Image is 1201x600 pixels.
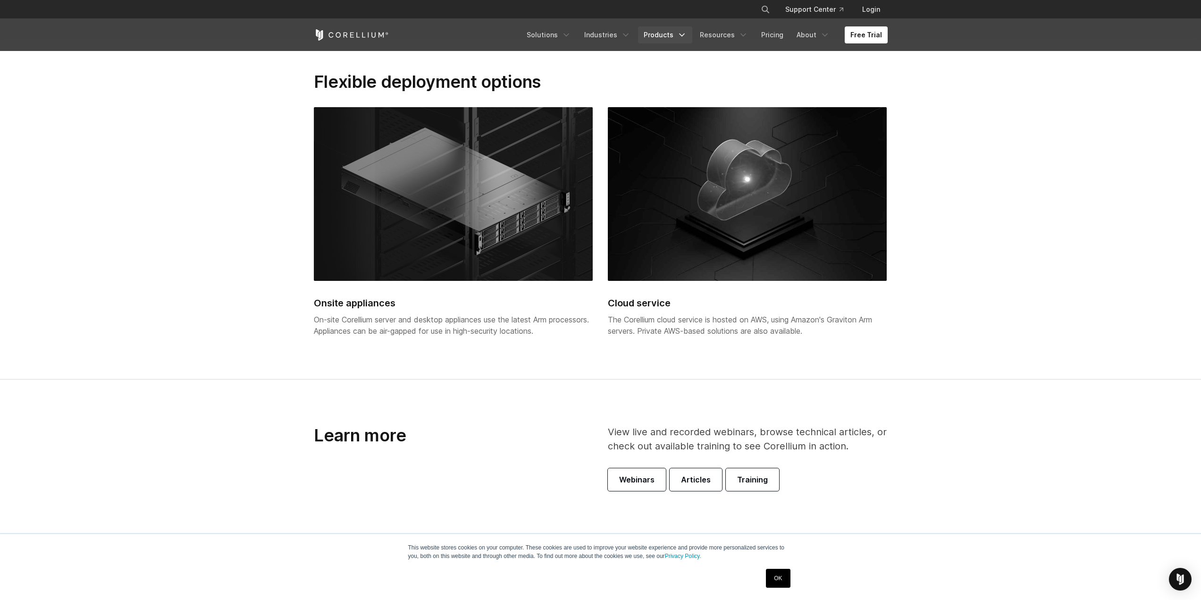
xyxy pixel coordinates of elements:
[681,474,711,485] span: Articles
[314,315,589,336] span: On-site Corellium server and desktop appliances use the latest Arm processors. Appliances can be ...
[521,26,888,43] div: Navigation Menu
[855,1,888,18] a: Login
[638,26,692,43] a: Products
[749,1,888,18] div: Navigation Menu
[314,296,593,310] h2: Onsite appliances
[778,1,851,18] a: Support Center
[608,426,887,452] span: View live and recorded webinars, browse technical articles, or check out available training to se...
[521,26,577,43] a: Solutions
[314,425,555,446] h3: Learn more
[737,474,768,485] span: Training
[766,569,790,588] a: OK
[665,553,701,559] a: Privacy Policy.
[726,468,779,491] a: Training
[314,107,593,281] img: On-site Corellium server and desktop appliances use the latest Arm processors
[608,315,872,336] span: The Corellium cloud service is hosted on AWS, using Amazon's Graviton Arm servers. Private AWS-ba...
[579,26,636,43] a: Industries
[845,26,888,43] a: Free Trial
[670,468,722,491] a: Articles
[791,26,835,43] a: About
[608,468,666,491] a: Webinars
[608,107,887,281] img: Cloud service hosted on AWS with Corellium
[756,26,789,43] a: Pricing
[608,296,887,310] h2: Cloud service
[694,26,754,43] a: Resources
[757,1,774,18] button: Search
[1169,568,1192,591] div: Open Intercom Messenger
[314,71,690,92] h2: Flexible deployment options
[619,474,655,485] span: Webinars
[408,543,793,560] p: This website stores cookies on your computer. These cookies are used to improve your website expe...
[314,29,389,41] a: Corellium Home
